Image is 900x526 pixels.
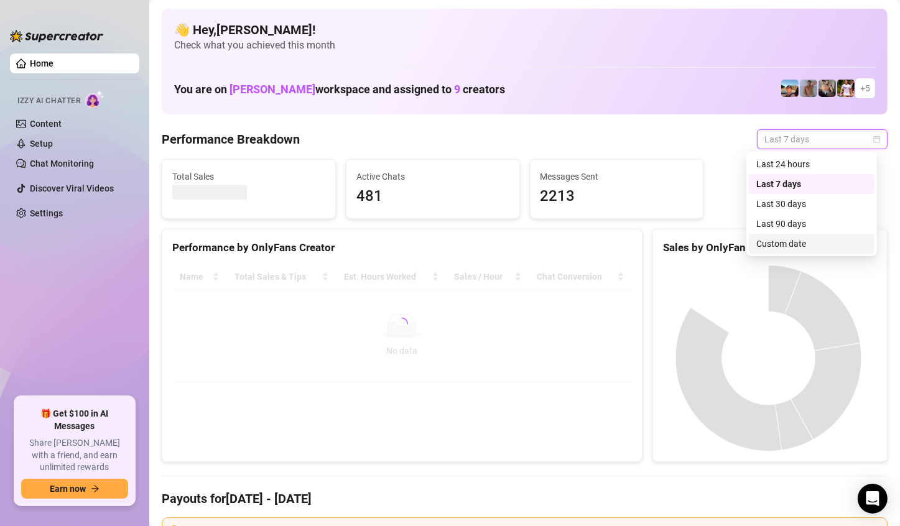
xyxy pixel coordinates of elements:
[21,437,128,474] span: Share [PERSON_NAME] with a friend, and earn unlimited rewards
[21,479,128,499] button: Earn nowarrow-right
[30,119,62,129] a: Content
[756,197,867,211] div: Last 30 days
[749,214,874,234] div: Last 90 days
[30,183,114,193] a: Discover Viral Videos
[30,58,53,68] a: Home
[837,80,855,97] img: Hector
[396,318,408,330] span: loading
[91,484,100,493] span: arrow-right
[174,21,875,39] h4: 👋 Hey, [PERSON_NAME] !
[873,136,881,143] span: calendar
[800,80,817,97] img: Joey
[30,208,63,218] a: Settings
[454,83,460,96] span: 9
[172,170,325,183] span: Total Sales
[749,194,874,214] div: Last 30 days
[85,90,104,108] img: AI Chatter
[230,83,315,96] span: [PERSON_NAME]
[756,217,867,231] div: Last 90 days
[50,484,86,494] span: Earn now
[749,174,874,194] div: Last 7 days
[756,177,867,191] div: Last 7 days
[30,139,53,149] a: Setup
[819,80,836,97] img: George
[17,95,80,107] span: Izzy AI Chatter
[858,484,888,514] div: Open Intercom Messenger
[10,30,103,42] img: logo-BBDzfeDw.svg
[663,239,877,256] div: Sales by OnlyFans Creator
[540,170,694,183] span: Messages Sent
[356,185,509,208] span: 481
[21,408,128,432] span: 🎁 Get $100 in AI Messages
[764,130,880,149] span: Last 7 days
[162,490,888,507] h4: Payouts for [DATE] - [DATE]
[540,185,694,208] span: 2213
[356,170,509,183] span: Active Chats
[174,39,875,52] span: Check what you achieved this month
[172,239,632,256] div: Performance by OnlyFans Creator
[749,154,874,174] div: Last 24 hours
[756,157,867,171] div: Last 24 hours
[174,83,505,96] h1: You are on workspace and assigned to creators
[756,237,867,251] div: Custom date
[162,131,300,148] h4: Performance Breakdown
[860,81,870,95] span: + 5
[749,234,874,254] div: Custom date
[781,80,799,97] img: Zach
[30,159,94,168] a: Chat Monitoring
